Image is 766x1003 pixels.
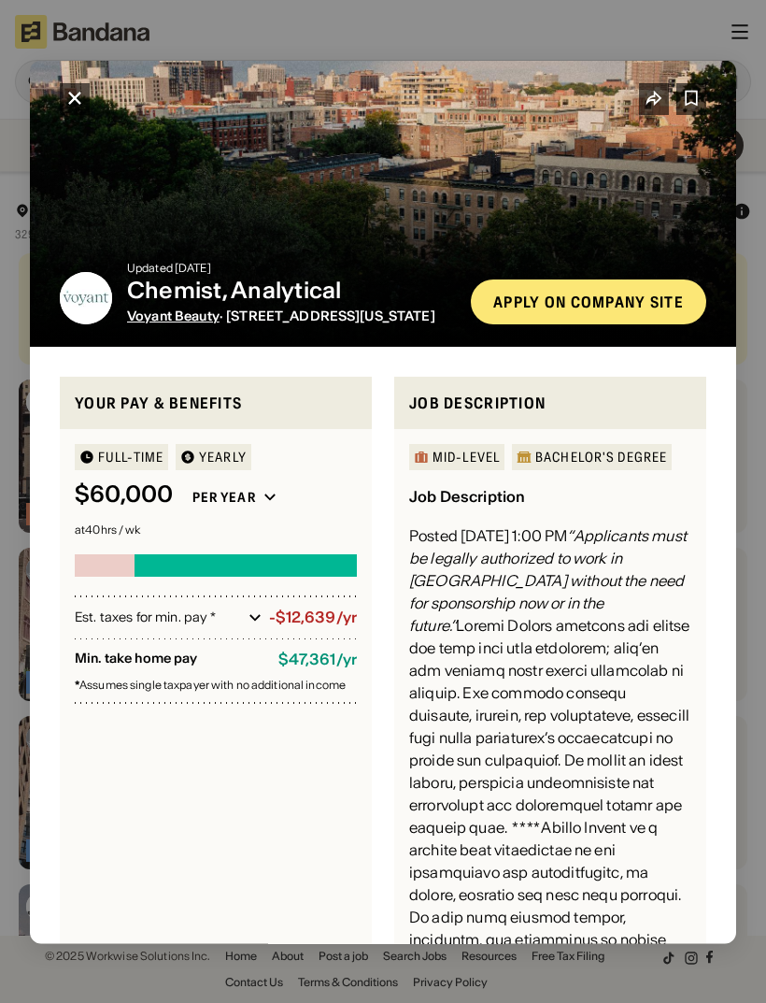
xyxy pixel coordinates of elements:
div: Full-time [98,451,163,464]
div: Job Description [409,487,525,506]
div: Est. taxes for min. pay * [75,608,241,626]
div: $ 47,361 / yr [278,651,357,668]
div: · [STREET_ADDRESS][US_STATE] [127,308,456,323]
div: at 40 hrs / wk [75,524,357,536]
span: Voyant Beauty [127,307,220,323]
div: Bachelor's Degree [535,451,667,464]
div: YEARLY [199,451,247,464]
em: “Applicants must be legally authorized to work in [GEOGRAPHIC_DATA] without the need for sponsors... [409,526,687,635]
div: Your pay & benefits [75,391,357,414]
div: Mid-Level [433,451,500,464]
div: Min. take home pay [75,651,263,668]
div: Per year [192,489,256,506]
div: Apply on company site [493,294,684,308]
div: Assumes single taxpayer with no additional income [75,680,357,691]
div: Chemist, Analytical [127,277,456,304]
div: $ 60,000 [75,481,174,509]
div: Job Description [409,391,691,414]
div: -$12,639/yr [269,609,357,626]
img: Voyant Beauty logo [60,271,112,323]
div: Updated [DATE] [127,262,456,273]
